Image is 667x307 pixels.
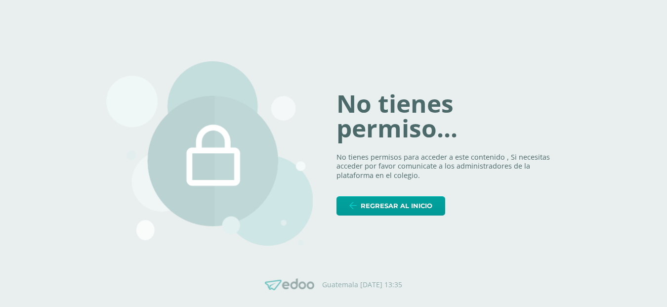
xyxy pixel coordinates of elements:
p: Guatemala [DATE] 13:35 [322,280,402,289]
h1: No tienes permiso... [336,91,561,140]
p: No tienes permisos para acceder a este contenido , Si necesitas acceder por favor comunicate a lo... [336,153,561,180]
span: Regresar al inicio [361,197,432,215]
img: Edoo [265,278,314,291]
img: 403.png [106,61,313,246]
a: Regresar al inicio [336,196,445,216]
